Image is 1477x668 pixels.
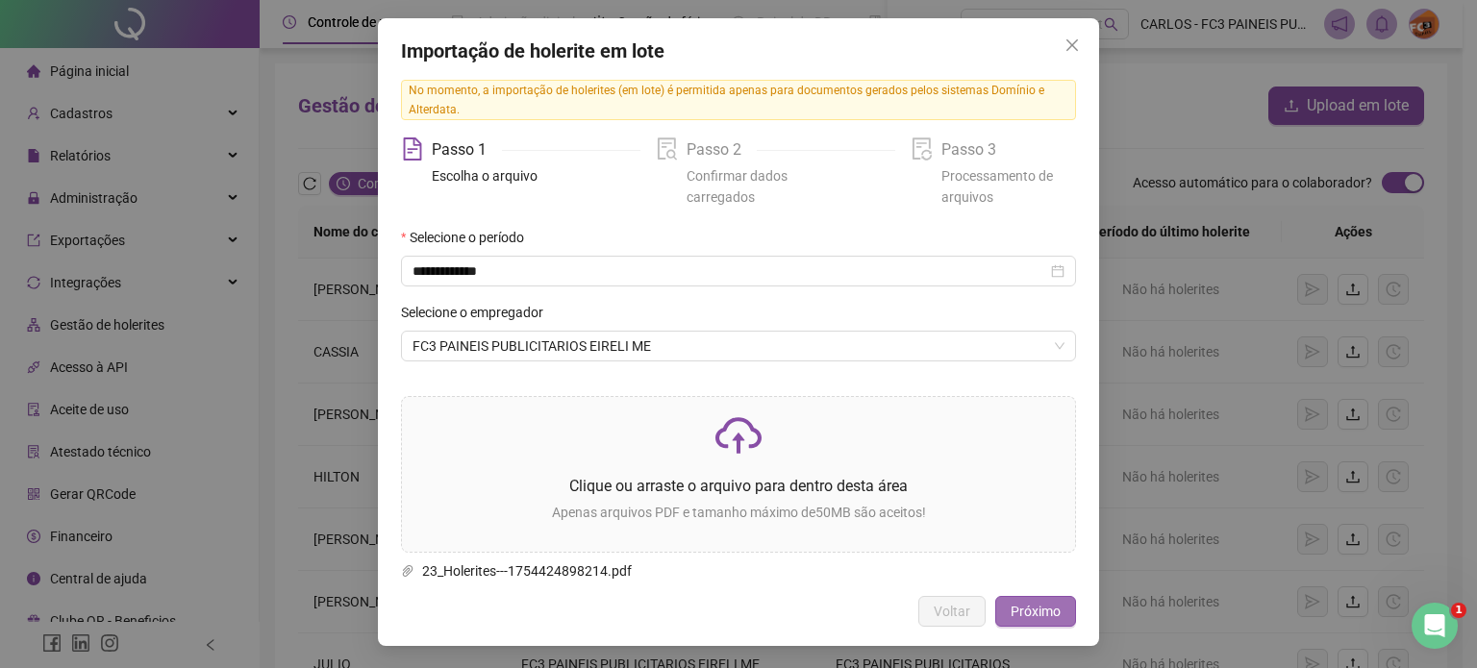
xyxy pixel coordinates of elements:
span: file-search [656,137,679,161]
span: file-sync [911,137,934,161]
span: FC3 PAINEIS PUBLICITARIOS EIRELI ME [413,332,1064,360]
div: Escolha o arquivo [432,165,538,186]
h4: Importação de holerite em lote [401,37,1076,64]
button: Close [1057,30,1088,61]
div: Passo 3 [941,135,996,165]
span: 23_Holerites---1754424898214.pdf [414,560,1053,581]
p: Apenas arquivos PDF e tamanho máximo de 50 MB são aceitos! [417,502,1060,523]
span: cloud-uploadClique ou arraste o arquivo para dentro desta áreaApenas arquivos PDF e tamanho máxim... [402,397,1075,552]
span: file-text [401,137,424,161]
div: Passo 2 [687,135,757,165]
label: Selecione o empregador [401,302,556,323]
button: Próximo [995,596,1076,627]
iframe: Intercom live chat [1412,603,1458,649]
span: No momento, a importação de holerites (em lote) é permitida apenas para documentos gerados pelos ... [401,80,1076,120]
span: cloud-upload [715,412,762,458]
div: Processamento de arquivos [941,165,1076,208]
span: close [1064,37,1080,53]
span: Próximo [1011,601,1061,622]
button: Voltar [918,596,986,627]
p: Clique ou arraste o arquivo para dentro desta área [417,474,1060,498]
div: Passo 1 [432,135,502,165]
div: Confirmar dados carregados [687,165,821,208]
span: 1 [1451,603,1466,618]
span: paper-clip [401,564,414,578]
label: Selecione o período [401,227,537,248]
